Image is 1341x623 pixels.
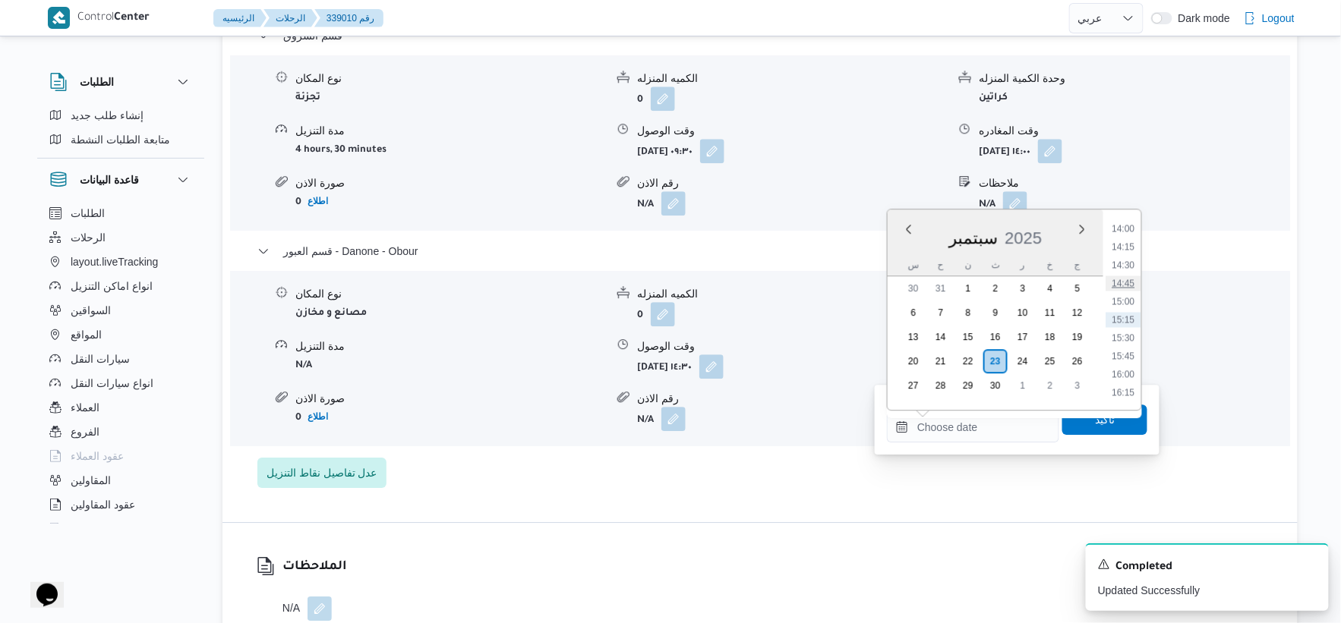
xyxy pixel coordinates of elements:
button: المواقع [43,323,198,347]
div: day-22 [956,349,980,373]
div: رقم الاذن [637,391,947,407]
div: day-15 [956,325,980,349]
div: day-11 [1038,300,1062,325]
div: day-6 [901,300,926,325]
div: day-24 [1011,349,1035,373]
span: 2025 [1005,228,1043,247]
div: س [901,254,926,275]
div: day-20 [901,349,926,373]
div: قسم الشروق [230,55,1290,231]
span: Dark mode [1172,12,1230,24]
button: قاعدة البيانات [49,171,192,189]
div: day-2 [983,276,1008,300]
button: قسم العبور - Danone - Obour [257,242,1264,260]
img: X8yXhbKr1z7QwAAAABJRU5ErkJggg== [48,7,70,29]
div: day-14 [929,325,953,349]
div: قسم العبور - Danone - Obour [230,271,1290,446]
div: day-25 [1038,349,1062,373]
button: عقود المقاولين [43,492,198,517]
b: [DATE] ٠٩:٣٠ [637,147,693,158]
div: قاعدة البيانات [37,201,204,530]
b: 0 [295,197,301,208]
div: مدة التنزيل [295,338,605,354]
div: day-5 [1065,276,1090,300]
li: 15:30 [1106,330,1141,345]
div: day-3 [1011,276,1035,300]
button: الرئيسيه [213,9,267,27]
div: day-31 [929,276,953,300]
b: Center [114,12,150,24]
span: Logout [1262,9,1295,27]
b: مصانع و مخازن [295,308,367,319]
span: عقود العملاء [71,447,124,465]
div: day-19 [1065,325,1090,349]
div: day-27 [901,373,926,398]
li: 16:15 [1106,385,1141,400]
b: 4 hours, 30 minutes [295,145,387,156]
div: day-28 [929,373,953,398]
div: day-17 [1011,325,1035,349]
div: Button. Open the year selector. 2025 is currently selected. [1005,228,1043,248]
button: Logout [1238,3,1301,33]
div: نوع المكان [295,286,605,302]
li: 14:15 [1106,239,1141,254]
b: [DATE] ١٤:٠٠ [979,147,1030,158]
div: month-٢٠٢٥-٠٩ [900,276,1091,398]
button: الرحلات [43,225,198,250]
div: الكميه المنزله [637,71,947,87]
span: انواع سيارات النقل [71,374,153,392]
button: الطلبات [43,201,198,225]
div: وقت الوصول [637,338,947,354]
h3: الطلبات [80,73,114,91]
div: ح [929,254,953,275]
div: day-9 [983,300,1008,325]
div: وقت المغادره [979,123,1289,139]
div: day-29 [956,373,980,398]
span: السواقين [71,301,111,319]
button: اطلاع [301,407,334,426]
span: المواقع [71,326,102,344]
span: الطلبات [71,204,105,222]
b: كراتين [979,93,1008,103]
div: day-10 [1011,300,1035,325]
button: الفروع [43,420,198,444]
b: N/A [979,200,995,210]
button: انواع اماكن التنزيل [43,274,198,298]
b: [DATE] ١٤:٣٠ [637,363,692,373]
div: N/A [282,596,347,621]
div: خ [1038,254,1062,275]
button: الطلبات [49,73,192,91]
b: اطلاع [308,196,328,206]
div: ملاحظات [979,175,1289,191]
li: 15:00 [1106,294,1141,309]
button: عدل تفاصيل نقاط التنزيل [257,458,387,488]
div: day-7 [929,300,953,325]
b: 0 [637,95,643,105]
span: المقاولين [71,471,111,489]
div: day-4 [1038,276,1062,300]
span: تاكيد [1095,411,1115,429]
span: قسم العبور - Danone - Obour [283,242,418,260]
li: 15:15 [1106,312,1141,327]
b: N/A [637,415,654,426]
button: 339010 رقم [314,9,383,27]
span: layout.liveTracking [71,253,158,271]
div: day-13 [901,325,926,349]
li: 16:00 [1106,367,1141,382]
span: الرحلات [71,228,106,247]
div: day-2 [1038,373,1062,398]
div: day-12 [1065,300,1090,325]
button: إنشاء طلب جديد [43,103,198,127]
div: صورة الاذن [295,391,605,407]
div: day-30 [983,373,1008,398]
div: Button. Open the month selector. سبتمبر is currently selected. [948,228,999,248]
li: 14:30 [1106,257,1141,272]
div: وقت الوصول [637,123,947,139]
button: اجهزة التليفون [43,517,198,541]
button: layout.liveTracking [43,250,198,274]
div: day-1 [1011,373,1035,398]
b: N/A [295,360,312,371]
div: day-8 [956,300,980,325]
span: سيارات النقل [71,350,130,368]
div: الطلبات [37,103,204,158]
